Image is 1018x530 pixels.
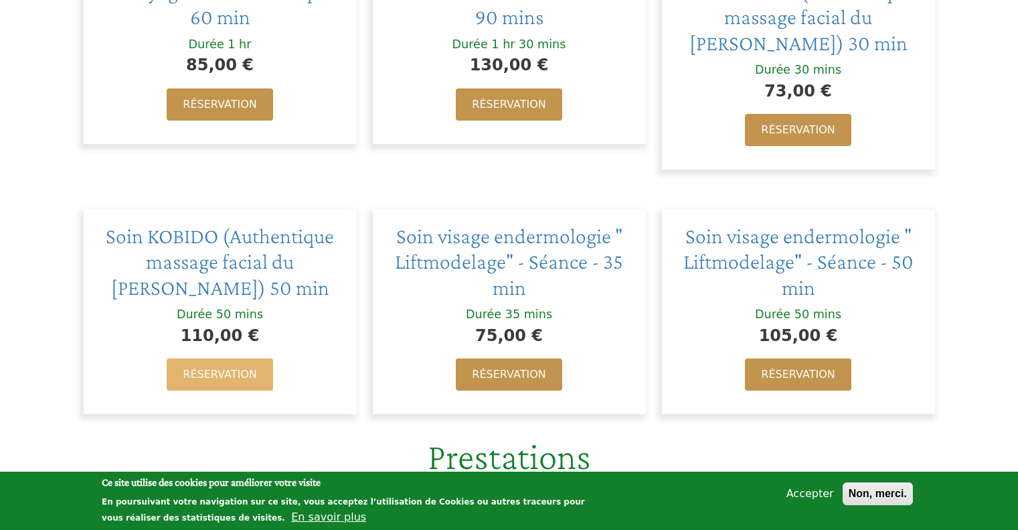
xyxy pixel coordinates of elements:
[106,224,334,300] a: Soin KOBIDO (Authentique massage facial du [PERSON_NAME]) 50 min
[386,323,632,348] div: 75,00 €
[466,307,501,322] div: Durée
[683,224,914,300] a: Soin visage endermologie " Liftmodelage" - Séance - 50 min
[456,358,562,391] a: Réservation
[102,497,585,523] p: En poursuivant votre navigation sur ce site, vous acceptez l’utilisation de Cookies ou autres tra...
[97,52,343,78] div: 85,00 €
[755,62,790,78] div: Durée
[675,323,922,348] div: 105,00 €
[8,434,1010,499] h2: Prestations
[781,486,839,502] button: Accepter
[505,307,552,322] div: 35 mins
[755,307,790,322] div: Durée
[102,475,590,490] h2: Ce site utilise des cookies pour améliorer votre visite
[745,358,851,391] a: Réservation
[794,307,841,322] div: 50 mins
[177,307,212,322] div: Durée
[228,37,251,52] div: 1 hr
[167,358,272,391] a: Réservation
[675,78,922,104] div: 73,00 €
[452,37,488,52] div: Durée
[216,307,263,322] div: 50 mins
[189,37,224,52] div: Durée
[291,509,366,525] button: En savoir plus
[167,88,272,121] a: Réservation
[843,482,913,505] button: Non, merci.
[794,62,841,78] div: 30 mins
[491,37,566,52] div: 1 hr 30 mins
[456,88,562,121] a: Réservation
[97,323,343,348] div: 110,00 €
[395,224,623,300] a: Soin visage endermologie " Liftmodelage" - Séance - 35 min
[745,114,851,146] a: Réservation
[386,52,632,78] div: 130,00 €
